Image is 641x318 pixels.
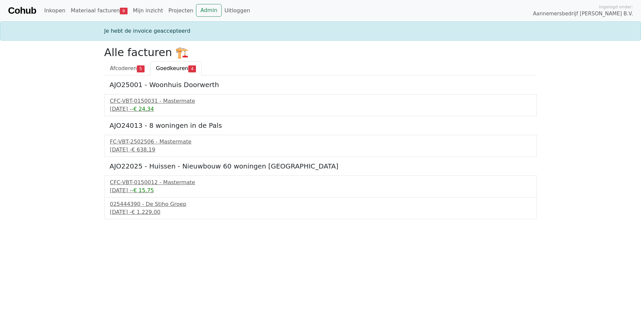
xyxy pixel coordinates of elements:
[110,200,531,216] a: 025444390 - De Stiho Groep[DATE] -€ 1.229,00
[137,65,145,72] span: 5
[110,162,531,170] h5: AJO22025 - Huissen - Nieuwbouw 60 woningen [GEOGRAPHIC_DATA]
[120,8,128,14] span: 9
[150,61,202,75] a: Goedkeuren4
[110,179,531,195] a: CFC-VBT-0150012 - Mastermate[DATE] --€ 15,75
[166,4,196,17] a: Projecten
[110,105,531,113] div: [DATE] -
[132,146,155,153] span: € 638,19
[132,209,161,215] span: € 1.229,00
[156,65,188,71] span: Goedkeuren
[110,97,531,113] a: CFC-VBT-0150031 - Mastermate[DATE] --€ 24,34
[132,187,154,194] span: -€ 15,75
[110,138,531,154] a: FC-VBT-2502506 - Mastermate[DATE] -€ 638,19
[110,208,531,216] div: [DATE] -
[110,179,531,187] div: CFC-VBT-0150012 - Mastermate
[68,4,130,17] a: Materiaal facturen9
[188,65,196,72] span: 4
[41,4,68,17] a: Inkopen
[104,61,150,75] a: Afcoderen5
[222,4,253,17] a: Uitloggen
[132,106,154,112] span: -€ 24,34
[110,146,531,154] div: [DATE] -
[110,200,531,208] div: 025444390 - De Stiho Groep
[110,81,531,89] h5: AJO25001 - Woonhuis Doorwerth
[110,138,531,146] div: FC-VBT-2502506 - Mastermate
[104,46,537,59] h2: Alle facturen 🏗️
[110,121,531,129] h5: AJO24013 - 8 woningen in de Pals
[100,27,541,35] div: Je hebt de invoice geaccepteerd
[130,4,166,17] a: Mijn inzicht
[110,97,531,105] div: CFC-VBT-0150031 - Mastermate
[599,4,633,10] span: Ingelogd onder:
[196,4,222,17] a: Admin
[110,65,137,71] span: Afcoderen
[8,3,36,19] a: Cohub
[533,10,633,18] span: Aannemersbedrijf [PERSON_NAME] B.V.
[110,187,531,195] div: [DATE] -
